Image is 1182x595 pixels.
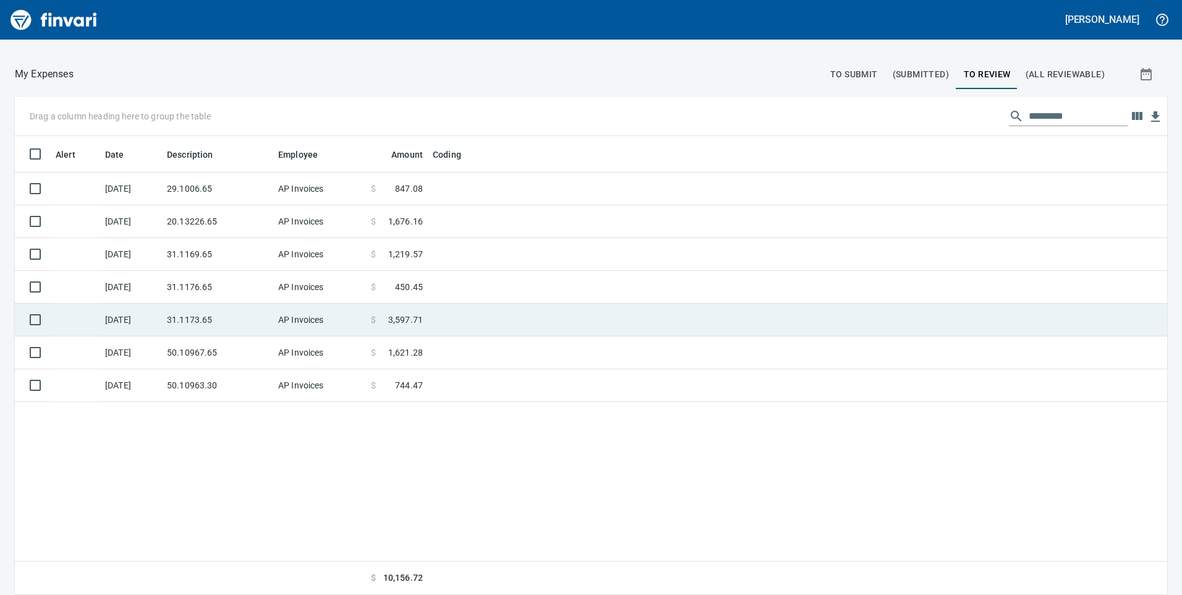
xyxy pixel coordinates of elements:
span: $ [371,314,376,326]
p: My Expenses [15,67,74,82]
td: AP Invoices [273,173,366,205]
span: $ [371,248,376,260]
button: Download Table [1146,108,1165,126]
span: 450.45 [395,281,423,293]
span: Amount [391,147,423,162]
span: Alert [56,147,75,162]
span: $ [371,379,376,392]
td: AP Invoices [273,304,366,336]
td: [DATE] [100,304,162,336]
span: $ [371,346,376,359]
td: 31.1169.65 [162,238,273,271]
td: [DATE] [100,271,162,304]
span: Date [105,147,124,162]
span: Coding [433,147,461,162]
td: 20.13226.65 [162,205,273,238]
td: 31.1176.65 [162,271,273,304]
span: To Review [964,67,1011,82]
span: Description [167,147,213,162]
span: 1,219.57 [388,248,423,260]
span: Alert [56,147,91,162]
span: Coding [433,147,477,162]
td: [DATE] [100,369,162,402]
td: [DATE] [100,173,162,205]
td: 50.10967.65 [162,336,273,369]
td: [DATE] [100,238,162,271]
span: (All Reviewable) [1026,67,1105,82]
button: Choose columns to display [1128,107,1146,126]
td: AP Invoices [273,369,366,402]
td: AP Invoices [273,238,366,271]
span: $ [371,281,376,293]
span: Description [167,147,229,162]
nav: breadcrumb [15,67,74,82]
td: 29.1006.65 [162,173,273,205]
span: 3,597.71 [388,314,423,326]
h5: [PERSON_NAME] [1065,13,1139,26]
span: (Submitted) [893,67,949,82]
span: 1,621.28 [388,346,423,359]
span: $ [371,182,376,195]
span: 847.08 [395,182,423,195]
img: Finvari [7,5,100,35]
td: AP Invoices [273,336,366,369]
button: Show transactions within a particular date range [1128,59,1167,89]
td: 31.1173.65 [162,304,273,336]
span: 744.47 [395,379,423,392]
span: Date [105,147,140,162]
span: Amount [375,147,423,162]
td: [DATE] [100,336,162,369]
td: [DATE] [100,205,162,238]
span: 1,676.16 [388,215,423,228]
span: Employee [278,147,318,162]
p: Drag a column heading here to group the table [30,110,211,122]
span: 10,156.72 [383,571,423,584]
button: [PERSON_NAME] [1062,10,1142,29]
td: 50.10963.30 [162,369,273,402]
td: AP Invoices [273,205,366,238]
span: To Submit [830,67,878,82]
span: $ [371,571,376,584]
td: AP Invoices [273,271,366,304]
span: Employee [278,147,334,162]
span: $ [371,215,376,228]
